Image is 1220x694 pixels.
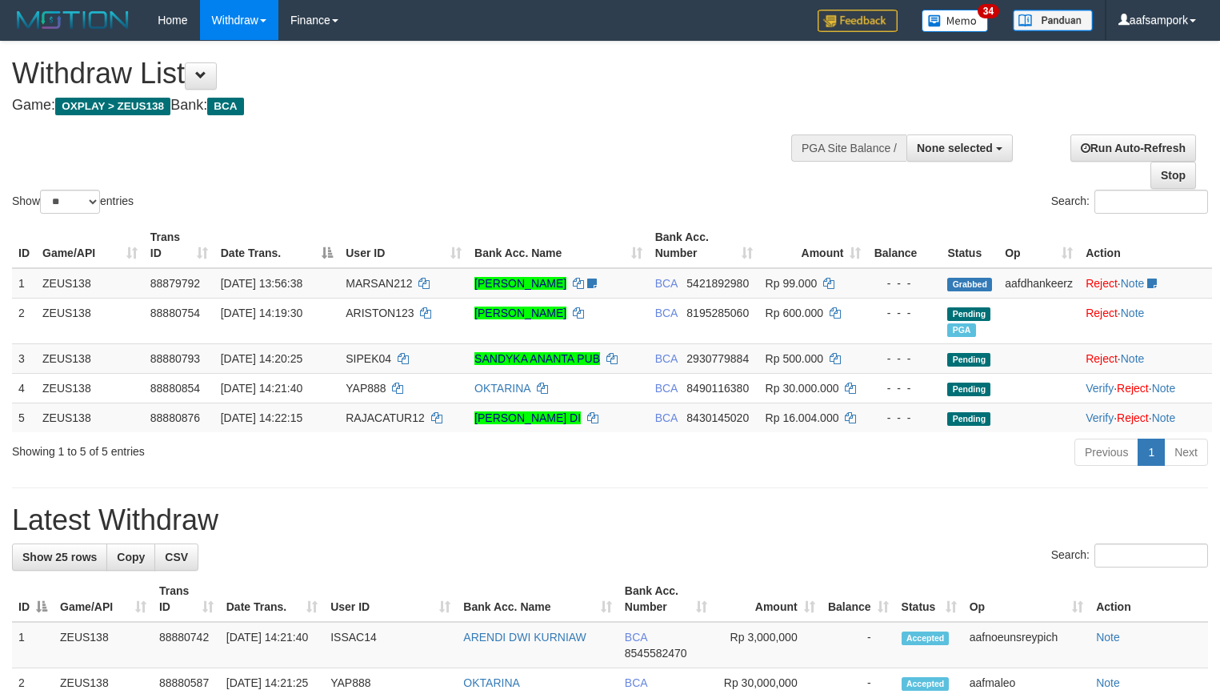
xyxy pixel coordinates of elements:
a: Previous [1074,439,1138,466]
span: Pending [947,412,990,426]
span: 88879792 [150,277,200,290]
a: Show 25 rows [12,544,107,571]
th: Op: activate to sort column ascending [998,223,1079,268]
a: Run Auto-Refresh [1070,134,1196,162]
span: [DATE] 14:20:25 [221,352,302,365]
span: BCA [655,277,678,290]
div: PGA Site Balance / [791,134,906,162]
span: YAP888 [346,382,386,395]
label: Show entries [12,190,134,214]
th: Status: activate to sort column ascending [895,576,963,622]
a: [PERSON_NAME] [474,307,566,319]
span: Copy 8545582470 to clipboard [625,647,687,660]
span: RAJACATUR12 [346,411,425,424]
a: Reject [1086,352,1118,365]
th: Game/API: activate to sort column ascending [54,576,153,622]
td: · · [1079,403,1212,432]
td: ZEUS138 [54,622,153,668]
span: None selected [917,142,993,154]
img: Button%20Memo.svg [922,10,989,32]
span: [DATE] 14:19:30 [221,307,302,319]
th: Action [1079,223,1212,268]
span: OXPLAY > ZEUS138 [55,98,170,115]
th: Amount: activate to sort column ascending [759,223,868,268]
span: Pending [947,307,990,321]
th: Amount: activate to sort column ascending [714,576,821,622]
td: 3 [12,343,36,373]
span: BCA [655,307,678,319]
th: Trans ID: activate to sort column ascending [144,223,214,268]
span: Pending [947,383,990,396]
span: Marked by aafnoeunsreypich [947,323,975,337]
a: Note [1152,382,1176,395]
a: OKTARINA [474,382,530,395]
th: Bank Acc. Number: activate to sort column ascending [649,223,759,268]
a: Note [1096,676,1120,689]
span: Accepted [902,632,950,645]
a: Note [1121,307,1145,319]
td: · [1079,268,1212,299]
td: 4 [12,373,36,403]
td: 2 [12,298,36,343]
th: Status [941,223,998,268]
span: BCA [655,352,678,365]
span: [DATE] 14:22:15 [221,411,302,424]
span: Copy 8195285060 to clipboard [686,307,749,319]
span: Pending [947,353,990,367]
td: 1 [12,622,54,668]
input: Search: [1094,544,1208,568]
td: ZEUS138 [36,403,144,432]
label: Search: [1051,190,1208,214]
a: Note [1121,277,1145,290]
span: 88880854 [150,382,200,395]
span: Rp 30.000.000 [766,382,839,395]
input: Search: [1094,190,1208,214]
h4: Game: Bank: [12,98,798,114]
a: OKTARINA [463,676,520,689]
h1: Withdraw List [12,58,798,90]
div: - - - [874,410,934,426]
span: SIPEK04 [346,352,391,365]
th: ID [12,223,36,268]
a: Reject [1086,307,1118,319]
th: Bank Acc. Name: activate to sort column ascending [468,223,649,268]
th: Date Trans.: activate to sort column ascending [220,576,324,622]
a: Verify [1086,411,1114,424]
td: · · [1079,373,1212,403]
span: 34 [978,4,999,18]
span: BCA [655,411,678,424]
th: User ID: activate to sort column ascending [339,223,468,268]
a: [PERSON_NAME] DI [474,411,581,424]
span: Accepted [902,677,950,691]
div: - - - [874,380,934,396]
a: Next [1164,439,1208,466]
span: BCA [625,676,647,689]
a: Reject [1117,382,1149,395]
th: Op: activate to sort column ascending [963,576,1090,622]
div: - - - [874,275,934,291]
img: Feedback.jpg [818,10,898,32]
span: Copy 8490116380 to clipboard [686,382,749,395]
a: [PERSON_NAME] [474,277,566,290]
a: Reject [1086,277,1118,290]
td: ZEUS138 [36,298,144,343]
span: Show 25 rows [22,551,97,564]
span: BCA [207,98,243,115]
a: Note [1096,631,1120,644]
div: - - - [874,351,934,367]
td: aafnoeunsreypich [963,622,1090,668]
span: Rp 16.004.000 [766,411,839,424]
a: Copy [106,544,155,571]
span: Copy 2930779884 to clipboard [686,352,749,365]
a: Note [1121,352,1145,365]
td: ZEUS138 [36,373,144,403]
span: 88880876 [150,411,200,424]
th: Balance [867,223,941,268]
a: Verify [1086,382,1114,395]
td: · [1079,298,1212,343]
th: Game/API: activate to sort column ascending [36,223,144,268]
td: aafdhankeerz [998,268,1079,299]
th: User ID: activate to sort column ascending [324,576,457,622]
span: BCA [655,382,678,395]
a: SANDYKA ANANTA PUB [474,352,600,365]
